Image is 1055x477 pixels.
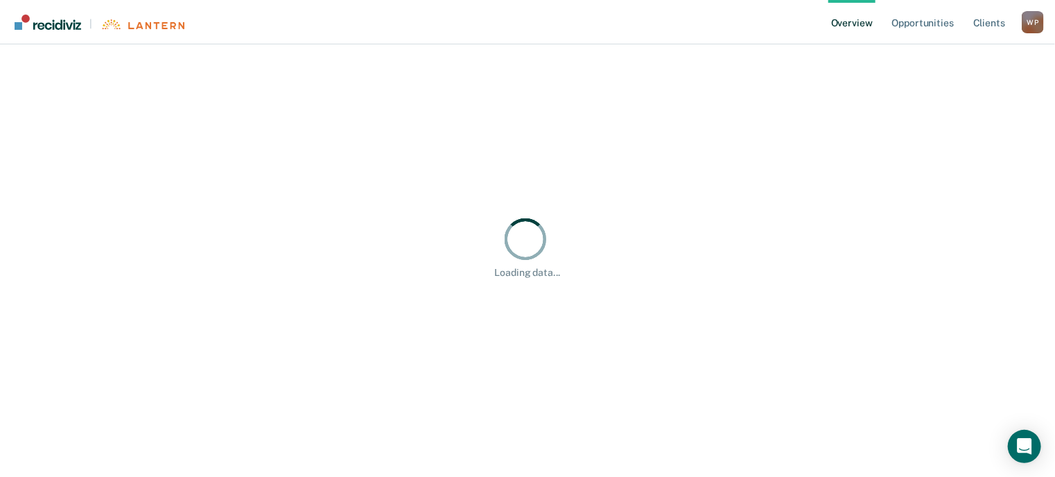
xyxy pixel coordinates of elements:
span: | [81,18,101,30]
div: Open Intercom Messenger [1008,430,1041,463]
img: Lantern [101,19,184,30]
button: Profile dropdown button [1022,11,1044,33]
img: Recidiviz [15,15,81,30]
div: W P [1022,11,1044,33]
div: Loading data... [495,267,561,279]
